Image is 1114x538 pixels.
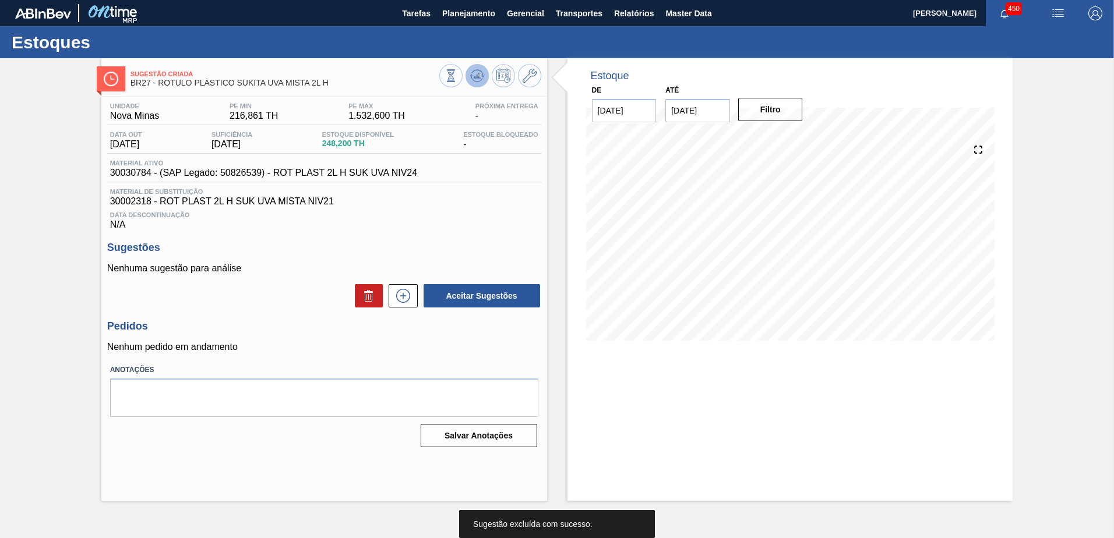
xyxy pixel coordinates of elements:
img: Logout [1088,6,1102,20]
span: Tarefas [402,6,431,20]
span: 1.532,600 TH [348,111,405,121]
h3: Sugestões [107,242,541,254]
button: Programar Estoque [492,64,515,87]
span: Master Data [665,6,711,20]
button: Filtro [738,98,803,121]
span: Sugestão excluída com sucesso. [473,519,593,529]
button: Aceitar Sugestões [424,284,540,307]
span: Suficiência [211,131,252,138]
h1: Estoques [12,36,218,49]
span: Material ativo [110,160,417,167]
div: Excluir Sugestões [349,284,383,307]
div: Nova sugestão [383,284,418,307]
span: Próxima Entrega [475,102,538,109]
button: Salvar Anotações [421,424,537,447]
p: Nenhum pedido em andamento [107,342,541,352]
input: dd/mm/yyyy [592,99,657,122]
span: Relatórios [614,6,654,20]
span: Estoque Disponível [322,131,394,138]
span: 450 [1006,2,1022,15]
img: userActions [1051,6,1065,20]
h3: Pedidos [107,320,541,332]
span: Sugestão Criada [131,70,439,77]
span: Data Descontinuação [110,211,538,218]
span: Gerencial [507,6,544,20]
span: PE MIN [230,102,278,109]
span: [DATE] [110,139,142,150]
span: Data out [110,131,142,138]
span: PE MAX [348,102,405,109]
span: Estoque Bloqueado [463,131,538,138]
span: [DATE] [211,139,252,150]
span: Transportes [556,6,602,20]
div: - [473,102,541,121]
span: Planejamento [442,6,495,20]
span: 248,200 TH [322,139,394,148]
div: N/A [107,207,541,230]
img: TNhmsLtSVTkK8tSr43FrP2fwEKptu5GPRR3wAAAABJRU5ErkJggg== [15,8,71,19]
span: 216,861 TH [230,111,278,121]
div: Estoque [591,70,629,82]
span: 30002318 - ROT PLAST 2L H SUK UVA MISTA NIV21 [110,196,538,207]
p: Nenhuma sugestão para análise [107,263,541,274]
span: 30030784 - (SAP Legado: 50826539) - ROT PLAST 2L H SUK UVA NIV24 [110,168,417,178]
button: Visão Geral dos Estoques [439,64,463,87]
button: Ir ao Master Data / Geral [518,64,541,87]
div: - [460,131,541,150]
div: Aceitar Sugestões [418,283,541,309]
img: Ícone [104,72,118,86]
span: Material de Substituição [110,188,538,195]
button: Atualizar Gráfico [466,64,489,87]
button: Notificações [986,5,1023,22]
label: Até [665,86,679,94]
input: dd/mm/yyyy [665,99,730,122]
span: Nova Minas [110,111,159,121]
label: Anotações [110,362,538,378]
label: De [592,86,602,94]
span: BR27 - RÓTULO PLÁSTICO SUKITA UVA MISTA 2L H [131,79,439,87]
span: Unidade [110,102,159,109]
